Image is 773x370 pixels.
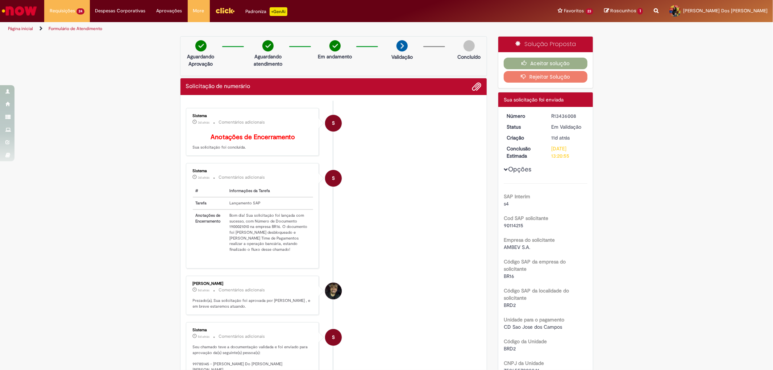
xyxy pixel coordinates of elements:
div: [PERSON_NAME] [193,282,313,286]
span: BR16 [504,273,514,279]
span: [PERSON_NAME] Dos [PERSON_NAME] [683,8,768,14]
span: 5d atrás [198,334,210,339]
div: Padroniza [246,7,287,16]
div: R13436008 [551,112,585,120]
div: [DATE] 13:20:55 [551,145,585,159]
span: Requisições [50,7,75,14]
dt: Status [501,123,546,130]
div: System [325,115,342,132]
small: Comentários adicionais [219,174,265,180]
time: 28/08/2025 09:03:54 [198,334,210,339]
ul: Trilhas de página [5,22,510,36]
div: Em Validação [551,123,585,130]
b: Código SAP da empresa do solicitante [504,258,566,272]
span: BRD2 [504,345,516,352]
span: Sua solicitação foi enviada [504,96,564,103]
small: Comentários adicionais [219,333,265,340]
div: Guilherme Jose Bressan Alves [325,283,342,299]
b: Código SAP da localidade do solicitante [504,287,569,301]
div: System [325,329,342,346]
div: Solução Proposta [498,37,593,52]
b: Código da Unidade [504,338,547,345]
p: Prezado(a), Sua solicitação foi aprovada por [PERSON_NAME] , e em breve estaremos atuando. [193,298,313,309]
dt: Criação [501,134,546,141]
time: 29/08/2025 11:38:23 [198,175,210,180]
span: Favoritos [564,7,584,14]
time: 28/08/2025 09:24:48 [198,288,210,292]
span: Despesas Corporativas [95,7,146,14]
b: Unidade para o pagamento [504,316,564,323]
span: 5d atrás [198,288,210,292]
span: 3d atrás [198,175,210,180]
div: 21/08/2025 12:18:38 [551,134,585,141]
img: img-circle-grey.png [464,40,475,51]
span: S [332,115,335,132]
th: Anotações de Encerramento [193,209,227,255]
b: Cod SAP solicitante [504,215,548,221]
b: Anotações de Encerramento [211,133,295,141]
img: check-circle-green.png [262,40,274,51]
div: Sistema [193,169,313,173]
div: Sistema [193,114,313,118]
img: click_logo_yellow_360x200.png [215,5,235,16]
p: +GenAi [270,7,287,16]
td: Bom dia! Sua solicitação foi lançada com sucesso, com Número de Documento 1900021010 na empresa B... [227,209,313,255]
div: System [325,170,342,187]
dt: Número [501,112,546,120]
span: s4 [504,200,509,207]
td: Lançamento SAP [227,197,313,209]
button: Rejeitar Solução [504,71,587,83]
span: 11d atrás [551,134,570,141]
img: check-circle-green.png [195,40,207,51]
p: Validação [391,53,413,61]
span: BRD2 [504,302,516,308]
b: CNPJ da Unidade [504,360,544,366]
p: Aguardando Aprovação [183,53,219,67]
th: # [193,185,227,197]
span: AMBEV S.A. [504,244,530,250]
span: S [332,170,335,187]
p: Aguardando atendimento [250,53,286,67]
small: Comentários adicionais [219,287,265,293]
span: 3d atrás [198,120,210,125]
th: Tarefa [193,197,227,209]
span: 24 [76,8,84,14]
a: Rascunhos [604,8,643,14]
span: 90114215 [504,222,523,229]
img: check-circle-green.png [329,40,341,51]
time: 29/08/2025 11:38:25 [198,120,210,125]
b: SAP Interim [504,193,530,200]
th: Informações da Tarefa [227,185,313,197]
span: S [332,329,335,346]
span: Aprovações [157,7,182,14]
span: CD Sao Jose dos Campos [504,324,562,330]
span: Rascunhos [610,7,636,14]
p: Sua solicitação foi concluída. [193,134,313,150]
span: 23 [586,8,594,14]
span: More [193,7,204,14]
p: Concluído [457,53,481,61]
img: arrow-next.png [396,40,408,51]
small: Comentários adicionais [219,119,265,125]
b: Empresa do solicitante [504,237,555,243]
img: ServiceNow [1,4,38,18]
time: 21/08/2025 12:18:38 [551,134,570,141]
h2: Solicitação de numerário Histórico de tíquete [186,83,250,90]
p: Em andamento [318,53,352,60]
button: Aceitar solução [504,58,587,69]
a: Formulário de Atendimento [49,26,102,32]
a: Página inicial [8,26,33,32]
span: 1 [637,8,643,14]
dt: Conclusão Estimada [501,145,546,159]
div: Sistema [193,328,313,332]
button: Adicionar anexos [472,82,481,91]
